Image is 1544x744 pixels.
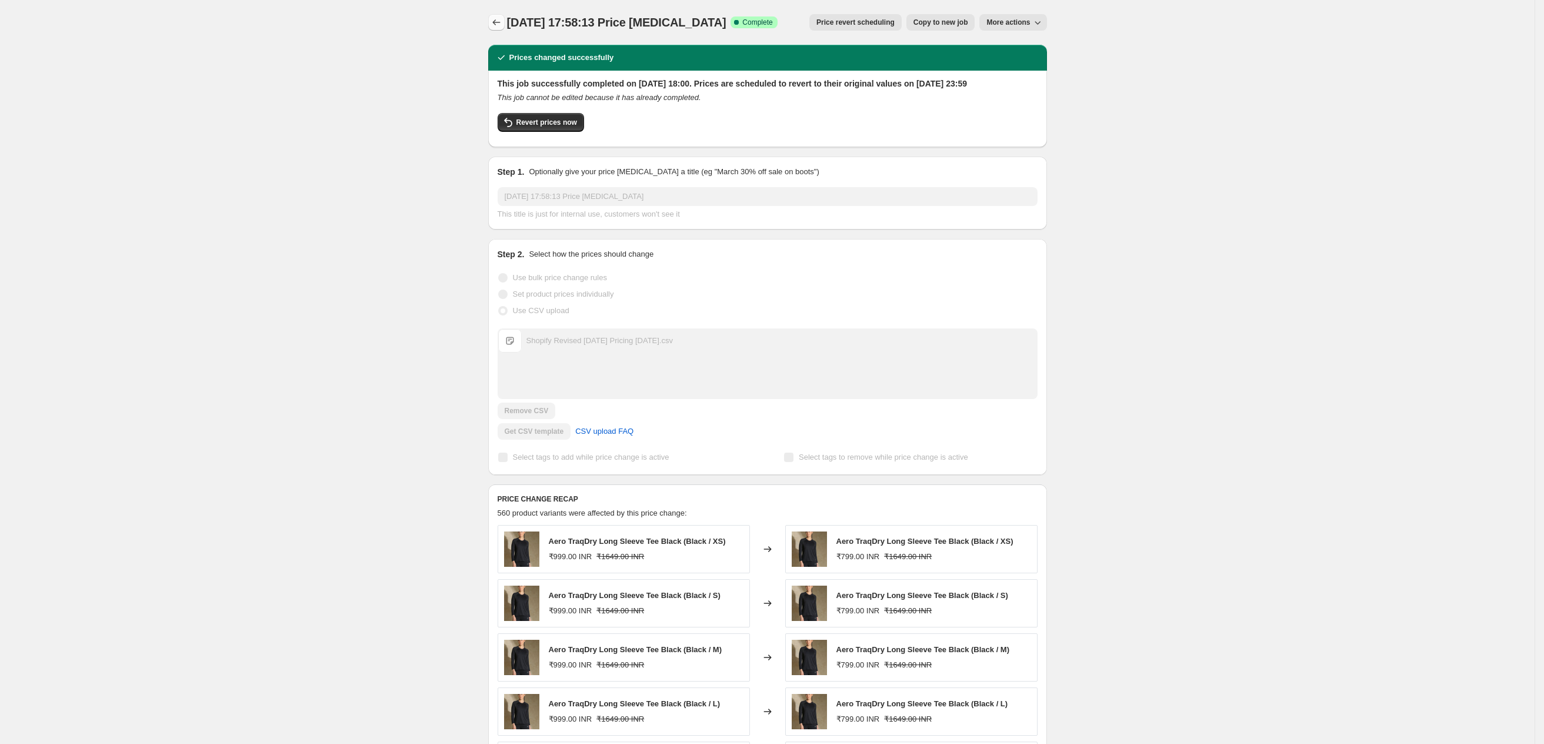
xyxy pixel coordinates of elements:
[498,248,525,260] h2: Step 2.
[596,715,644,723] span: ₹1649.00 INR
[742,18,772,27] span: Complete
[504,532,539,567] img: 1_ad06474d-f4fb-484d-a9df-3b0ac9e95082_80x.jpg
[809,14,902,31] button: Price revert scheduling
[884,552,932,561] span: ₹1649.00 INR
[836,699,1008,708] span: Aero TraqDry Long Sleeve Tee Black (Black / L)
[498,113,584,132] button: Revert prices now
[549,552,592,561] span: ₹999.00 INR
[498,166,525,178] h2: Step 1.
[549,537,726,546] span: Aero TraqDry Long Sleeve Tee Black (Black / XS)
[596,552,644,561] span: ₹1649.00 INR
[513,306,569,315] span: Use CSV upload
[816,18,895,27] span: Price revert scheduling
[507,16,726,29] span: [DATE] 17:58:13 Price [MEDICAL_DATA]
[498,187,1038,206] input: 30% off holiday sale
[549,591,721,600] span: Aero TraqDry Long Sleeve Tee Black (Black / S)
[836,715,880,723] span: ₹799.00 INR
[504,586,539,621] img: 1_ad06474d-f4fb-484d-a9df-3b0ac9e95082_80x.jpg
[549,606,592,615] span: ₹999.00 INR
[529,166,819,178] p: Optionally give your price [MEDICAL_DATA] a title (eg "March 30% off sale on boots")
[504,640,539,675] img: 1_ad06474d-f4fb-484d-a9df-3b0ac9e95082_80x.jpg
[596,606,644,615] span: ₹1649.00 INR
[549,660,592,669] span: ₹999.00 INR
[498,210,680,218] span: This title is just for internal use, customers won't see it
[498,93,701,102] i: This job cannot be edited because it has already completed.
[836,552,880,561] span: ₹799.00 INR
[526,335,673,347] div: Shopify Revised [DATE] Pricing [DATE].csv
[836,537,1013,546] span: Aero TraqDry Long Sleeve Tee Black (Black / XS)
[549,645,722,654] span: Aero TraqDry Long Sleeve Tee Black (Black / M)
[568,422,641,441] a: CSV upload FAQ
[488,14,505,31] button: Price change jobs
[792,532,827,567] img: 1_ad06474d-f4fb-484d-a9df-3b0ac9e95082_80x.jpg
[498,494,1038,504] h6: PRICE CHANGE RECAP
[596,660,644,669] span: ₹1649.00 INR
[549,715,592,723] span: ₹999.00 INR
[516,118,577,127] span: Revert prices now
[836,645,1010,654] span: Aero TraqDry Long Sleeve Tee Black (Black / M)
[509,52,614,64] h2: Prices changed successfully
[792,640,827,675] img: 1_ad06474d-f4fb-484d-a9df-3b0ac9e95082_80x.jpg
[513,273,607,282] span: Use bulk price change rules
[529,248,653,260] p: Select how the prices should change
[884,606,932,615] span: ₹1649.00 INR
[498,78,1038,89] h2: This job successfully completed on [DATE] 18:00. Prices are scheduled to revert to their original...
[986,18,1030,27] span: More actions
[884,715,932,723] span: ₹1649.00 INR
[799,453,968,461] span: Select tags to remove while price change is active
[513,290,614,298] span: Set product prices individually
[906,14,975,31] button: Copy to new job
[913,18,968,27] span: Copy to new job
[884,660,932,669] span: ₹1649.00 INR
[836,591,1008,600] span: Aero TraqDry Long Sleeve Tee Black (Black / S)
[575,426,633,437] span: CSV upload FAQ
[549,699,721,708] span: Aero TraqDry Long Sleeve Tee Black (Black / L)
[836,660,880,669] span: ₹799.00 INR
[504,694,539,729] img: 1_ad06474d-f4fb-484d-a9df-3b0ac9e95082_80x.jpg
[979,14,1046,31] button: More actions
[836,606,880,615] span: ₹799.00 INR
[513,453,669,461] span: Select tags to add while price change is active
[792,586,827,621] img: 1_ad06474d-f4fb-484d-a9df-3b0ac9e95082_80x.jpg
[498,509,687,517] span: 560 product variants were affected by this price change:
[792,694,827,729] img: 1_ad06474d-f4fb-484d-a9df-3b0ac9e95082_80x.jpg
